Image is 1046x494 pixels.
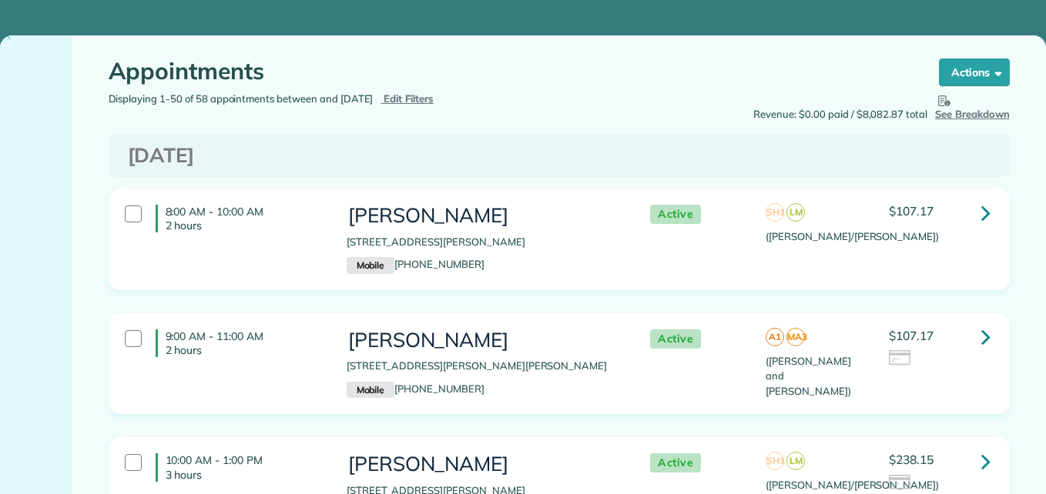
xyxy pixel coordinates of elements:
[766,230,939,242] span: ([PERSON_NAME]/[PERSON_NAME])
[786,452,805,470] span: LM
[166,468,324,482] p: 3 hours
[935,92,1010,122] button: See Breakdown
[109,58,910,84] h1: Appointments
[156,205,324,232] h4: 8:00 AM - 10:00 AM
[650,205,701,224] span: Active
[166,219,324,232] p: 2 hours
[347,359,619,374] p: [STREET_ADDRESS][PERSON_NAME][PERSON_NAME]
[766,328,784,346] span: A1
[935,92,1010,120] span: See Breakdown
[766,203,784,222] span: SH1
[128,145,991,167] h3: [DATE]
[939,58,1010,86] button: Actions
[347,382,484,395] a: Mobile[PHONE_NUMBER]
[786,203,805,222] span: LM
[156,329,324,357] h4: 9:00 AM - 11:00 AM
[889,350,912,367] img: icon_credit_card_neutral-3d9a980bd25ce6dbb0f2033d7200983694762465c175678fcbc2d8f4bc43548e.png
[166,343,324,357] p: 2 hours
[97,92,559,107] div: Displaying 1-50 of 58 appointments between and [DATE]
[650,329,701,349] span: Active
[889,452,934,467] span: $238.15
[889,475,912,492] img: icon_credit_card_neutral-3d9a980bd25ce6dbb0f2033d7200983694762465c175678fcbc2d8f4bc43548e.png
[786,328,805,346] span: MA3
[347,235,619,250] p: [STREET_ADDRESS][PERSON_NAME]
[347,329,619,352] h3: [PERSON_NAME]
[766,452,784,470] span: SH1
[347,382,394,399] small: Mobile
[766,479,939,491] span: ([PERSON_NAME]/[PERSON_NAME])
[156,453,324,481] h4: 10:00 AM - 1:00 PM
[347,453,619,476] h3: [PERSON_NAME]
[381,92,434,105] a: Edit Filters
[753,107,927,122] span: Revenue: $0.00 paid / $8,082.87 total
[650,453,701,472] span: Active
[384,92,434,105] span: Edit Filters
[347,258,484,270] a: Mobile[PHONE_NUMBER]
[889,328,934,343] span: $107.17
[347,205,619,227] h3: [PERSON_NAME]
[766,355,850,397] span: ([PERSON_NAME] and [PERSON_NAME])
[889,203,934,219] span: $107.17
[347,257,394,274] small: Mobile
